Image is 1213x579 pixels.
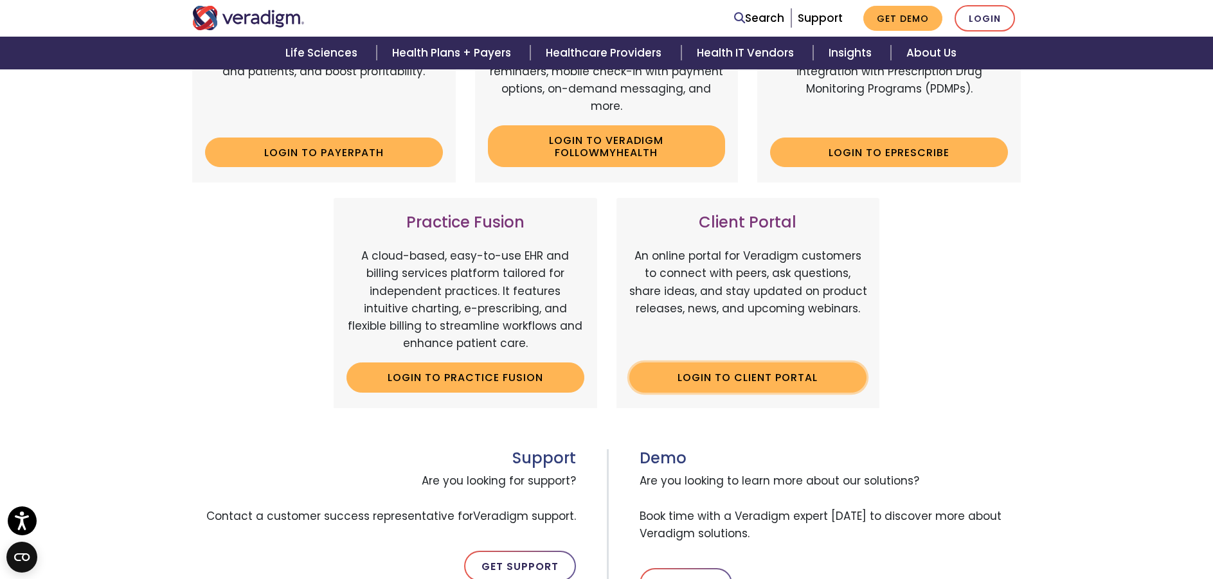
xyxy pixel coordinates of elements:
a: About Us [891,37,972,69]
h3: Support [192,449,576,468]
a: Support [798,10,843,26]
span: Veradigm support. [473,508,576,524]
a: Login to Practice Fusion [346,362,584,392]
a: Search [734,10,784,27]
a: Health IT Vendors [681,37,813,69]
a: Get Demo [863,6,942,31]
a: Healthcare Providers [530,37,681,69]
span: Are you looking to learn more about our solutions? Book time with a Veradigm expert [DATE] to dis... [640,467,1021,548]
h3: Client Portal [629,213,867,232]
h3: Demo [640,449,1021,468]
a: Insights [813,37,891,69]
a: Login to Payerpath [205,138,443,167]
span: Are you looking for support? Contact a customer success representative for [192,467,576,530]
a: Login [955,5,1015,31]
button: Open CMP widget [6,542,37,573]
a: Login to Client Portal [629,362,867,392]
p: An online portal for Veradigm customers to connect with peers, ask questions, share ideas, and st... [629,247,867,352]
p: A cloud-based, easy-to-use EHR and billing services platform tailored for independent practices. ... [346,247,584,352]
a: Health Plans + Payers [377,37,530,69]
h3: Practice Fusion [346,213,584,232]
a: Life Sciences [270,37,377,69]
img: Veradigm logo [192,6,305,30]
a: Login to Veradigm FollowMyHealth [488,125,726,167]
iframe: Drift Chat Widget [966,486,1198,564]
a: Login to ePrescribe [770,138,1008,167]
